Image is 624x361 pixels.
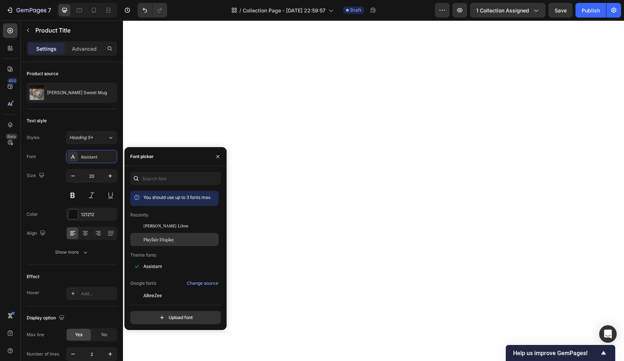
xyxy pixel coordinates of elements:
[27,273,39,280] div: Effect
[143,223,188,230] span: [PERSON_NAME] Libre
[81,291,115,297] div: Add...
[130,153,154,160] div: Font picker
[239,7,241,14] span: /
[130,212,149,218] p: Recently
[30,85,44,100] img: product feature img
[55,249,89,256] div: Show more
[75,331,82,338] span: Yes
[5,134,18,139] div: Beta
[72,45,97,53] p: Advanced
[3,3,54,18] button: 7
[101,331,107,338] span: No
[143,236,174,243] span: Playfair Display
[130,311,221,324] button: Upload font
[599,325,617,343] div: Open Intercom Messenger
[27,70,58,77] div: Product source
[81,154,115,160] div: Assistant
[187,280,218,287] div: Change source
[130,172,221,185] input: Search font
[130,252,156,258] p: Theme fonts
[158,314,193,321] div: Upload font
[27,228,47,238] div: Align
[143,195,212,200] span: You should use up to 3 fonts max.
[47,90,107,95] p: [PERSON_NAME] Sweet Mug
[513,350,599,357] span: Help us improve GemPages!
[27,246,117,259] button: Show more
[81,211,115,218] div: 121212
[27,289,39,296] div: Hover
[69,134,93,141] span: Heading 5*
[27,134,39,141] div: Styles
[130,280,156,287] p: Google fonts
[575,3,606,18] button: Publish
[35,26,114,35] p: Product Title
[27,331,44,338] div: Max line
[350,7,361,14] span: Draft
[476,7,529,14] span: 1 collection assigned
[27,351,59,357] div: Number of lines
[143,263,162,270] span: Assistant
[555,7,567,14] span: Save
[582,7,600,14] div: Publish
[138,3,167,18] div: Undo/Redo
[123,20,624,361] iframe: Design area
[48,6,51,15] p: 7
[27,153,36,160] div: Font
[27,211,38,218] div: Color
[36,45,57,53] p: Settings
[243,7,326,14] span: Collection Page - [DATE] 22:59:57
[470,3,546,18] button: 1 collection assigned
[7,78,18,84] div: 450
[143,292,162,299] span: ABeeZee
[27,118,47,124] div: Text style
[27,171,46,181] div: Size
[513,349,608,357] button: Show survey - Help us improve GemPages!
[27,313,66,323] div: Display option
[186,279,219,288] button: Change source
[66,131,117,144] button: Heading 5*
[548,3,573,18] button: Save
